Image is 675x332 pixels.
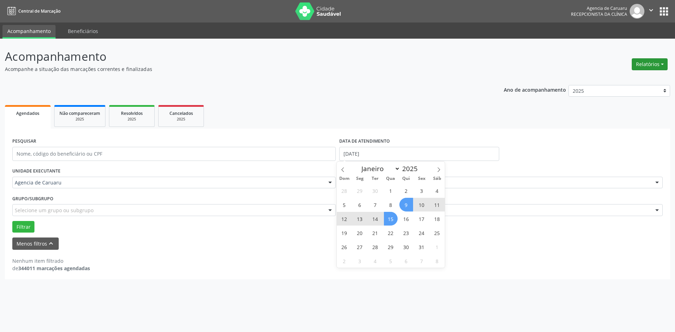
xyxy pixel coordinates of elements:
[644,4,658,19] button: 
[647,6,655,14] i: 
[415,198,429,211] span: Outubro 10, 2025
[5,5,60,17] a: Central de Marcação
[368,212,382,226] span: Outubro 14, 2025
[163,117,199,122] div: 2025
[415,212,429,226] span: Outubro 17, 2025
[63,25,103,37] a: Beneficiários
[632,58,668,70] button: Relatórios
[114,117,149,122] div: 2025
[415,254,429,268] span: Novembro 7, 2025
[337,184,351,197] span: Setembro 28, 2025
[5,65,470,73] p: Acompanhe a situação das marcações correntes e finalizadas
[337,226,351,240] span: Outubro 19, 2025
[430,254,444,268] span: Novembro 8, 2025
[12,265,90,272] div: de
[337,198,351,211] span: Outubro 5, 2025
[414,176,429,181] span: Sex
[15,207,94,214] span: Selecione um grupo ou subgrupo
[384,226,398,240] span: Outubro 22, 2025
[415,226,429,240] span: Outubro 24, 2025
[16,110,39,116] span: Agendados
[399,254,413,268] span: Novembro 6, 2025
[430,240,444,254] span: Novembro 1, 2025
[571,5,627,11] div: Agencia de Caruaru
[121,110,143,116] span: Resolvidos
[430,198,444,211] span: Outubro 11, 2025
[342,179,648,186] span: [PERSON_NAME]
[399,184,413,197] span: Outubro 2, 2025
[18,8,60,14] span: Central de Marcação
[429,176,445,181] span: Sáb
[399,198,413,211] span: Outubro 9, 2025
[504,85,566,94] p: Ano de acompanhamento
[12,193,53,204] label: Grupo/Subgrupo
[358,164,400,174] select: Month
[2,25,56,39] a: Acompanhamento
[384,212,398,226] span: Outubro 15, 2025
[400,164,423,173] input: Year
[384,198,398,211] span: Outubro 8, 2025
[352,176,367,181] span: Seg
[368,184,382,197] span: Setembro 30, 2025
[384,240,398,254] span: Outubro 29, 2025
[368,226,382,240] span: Outubro 21, 2025
[169,110,193,116] span: Cancelados
[399,226,413,240] span: Outubro 23, 2025
[59,117,100,122] div: 2025
[339,147,499,161] input: Selecione um intervalo
[353,212,367,226] span: Outubro 13, 2025
[12,147,336,161] input: Nome, código do beneficiário ou CPF
[630,4,644,19] img: img
[383,176,398,181] span: Qua
[337,240,351,254] span: Outubro 26, 2025
[399,240,413,254] span: Outubro 30, 2025
[415,240,429,254] span: Outubro 31, 2025
[384,184,398,197] span: Outubro 1, 2025
[398,176,414,181] span: Qui
[384,254,398,268] span: Novembro 5, 2025
[353,184,367,197] span: Setembro 29, 2025
[337,254,351,268] span: Novembro 2, 2025
[658,5,670,18] button: apps
[12,257,90,265] div: Nenhum item filtrado
[430,226,444,240] span: Outubro 25, 2025
[367,176,383,181] span: Ter
[368,254,382,268] span: Novembro 4, 2025
[12,136,36,147] label: PESQUISAR
[571,11,627,17] span: Recepcionista da clínica
[337,176,352,181] span: Dom
[368,240,382,254] span: Outubro 28, 2025
[12,166,60,177] label: UNIDADE EXECUTANTE
[12,237,59,250] button: Menos filtroskeyboard_arrow_up
[415,184,429,197] span: Outubro 3, 2025
[47,240,55,247] i: keyboard_arrow_up
[353,240,367,254] span: Outubro 27, 2025
[18,265,90,272] strong: 344011 marcações agendadas
[368,198,382,211] span: Outubro 7, 2025
[353,226,367,240] span: Outubro 20, 2025
[59,110,100,116] span: Não compareceram
[399,212,413,226] span: Outubro 16, 2025
[353,198,367,211] span: Outubro 6, 2025
[430,184,444,197] span: Outubro 4, 2025
[430,212,444,226] span: Outubro 18, 2025
[337,212,351,226] span: Outubro 12, 2025
[12,221,34,233] button: Filtrar
[339,136,390,147] label: DATA DE ATENDIMENTO
[5,48,470,65] p: Acompanhamento
[15,179,321,186] span: Agencia de Caruaru
[353,254,367,268] span: Novembro 3, 2025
